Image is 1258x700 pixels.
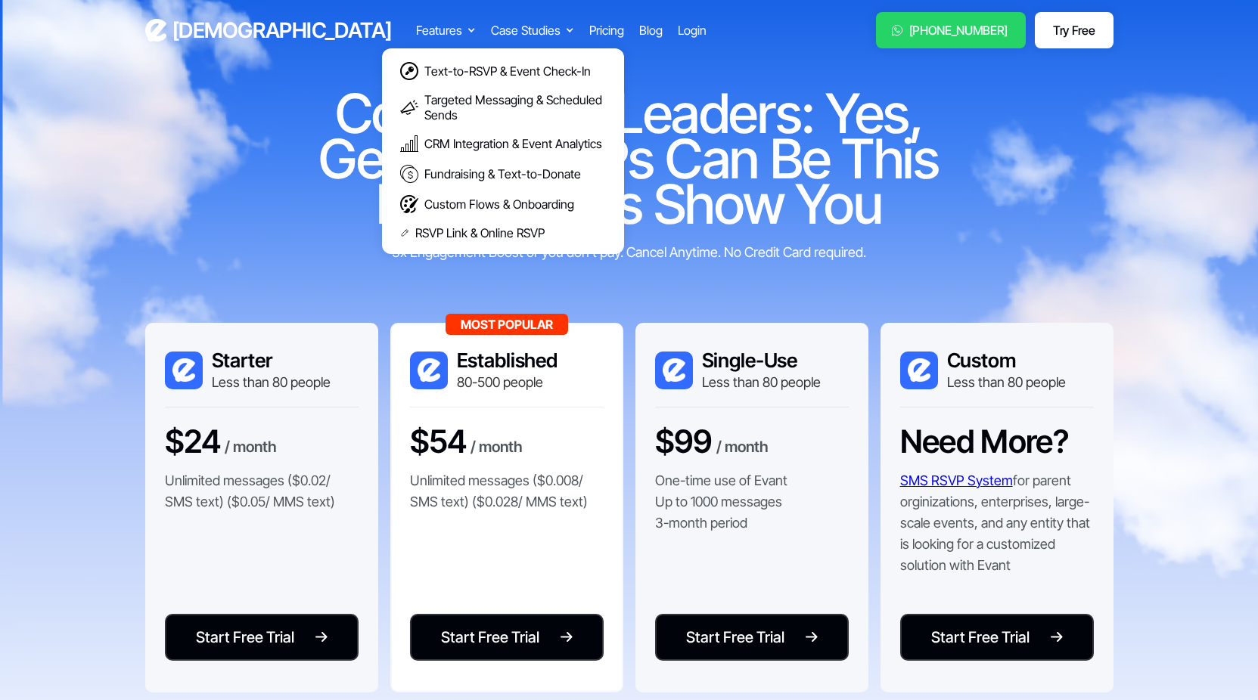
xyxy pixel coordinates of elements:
[655,423,713,460] h3: $99
[165,470,359,513] p: Unlimited messages ($0.02/ SMS text) ($0.05/ MMS text)
[655,470,787,534] p: One-time use of Evant Up to 1000 messages 3-month period
[947,373,1066,392] div: Less than 80 people
[686,626,784,649] div: Start Free Trial
[410,423,467,460] h3: $54
[639,21,663,39] a: Blog
[589,21,624,39] a: Pricing
[390,159,617,189] a: Fundraising & Text-to-Donate
[441,626,539,649] div: Start Free Trial
[390,86,617,129] a: Targeted Messaging & Scheduled Sends
[702,348,821,373] h3: Single-Use
[678,21,707,39] a: Login
[1035,12,1113,48] a: Try Free
[876,12,1027,48] a: [PHONE_NUMBER]
[900,472,1013,488] a: SMS RSVP System
[457,373,558,392] div: 80-500 people
[471,435,523,461] div: / month
[424,92,606,122] div: Targeted Messaging & Scheduled Sends
[415,225,545,240] div: RSVP Link & Online RSVP
[165,614,359,661] a: Start Free Trial
[655,614,849,661] a: Start Free Trial
[900,470,1094,576] p: for parent orginizations, enterprises, large-scale events, and any entity that is looking for a c...
[390,56,617,86] a: Text-to-RSVP & Event Check-In
[446,314,568,335] div: Most Popular
[196,626,294,649] div: Start Free Trial
[410,614,604,661] a: Start Free Trial
[900,423,1069,460] h3: Need More?
[410,470,604,513] p: Unlimited messages ($0.008/ SMS text) ($0.028/ MMS text)
[266,91,992,227] h1: Community Leaders: Yes, Getting RSVPs Can Be This Easy - Let's Show You
[491,21,574,39] div: Case Studies
[390,129,617,159] a: CRM Integration & Event Analytics
[212,373,331,392] div: Less than 80 people
[212,348,331,373] h3: Starter
[416,21,462,39] div: Features
[931,626,1030,649] div: Start Free Trial
[424,166,581,181] div: Fundraising & Text-to-Donate
[416,21,476,39] div: Features
[900,614,1094,661] a: Start Free Trial
[145,17,392,44] a: home
[702,373,821,392] div: Less than 80 people
[346,242,913,262] div: 3x Engagement Boost or you don't pay. Cancel Anytime. No Credit Card required.
[716,435,769,461] div: / month
[165,423,221,460] h3: $24
[424,136,602,151] div: CRM Integration & Event Analytics
[947,348,1066,373] h3: Custom
[390,189,617,219] a: Custom Flows & Onboarding
[424,197,574,212] div: Custom Flows & Onboarding
[491,21,561,39] div: Case Studies
[390,219,617,246] a: RSVP Link & Online RSVP
[457,348,558,373] h3: Established
[225,435,277,461] div: / month
[172,17,392,44] h3: [DEMOGRAPHIC_DATA]
[382,41,624,254] nav: Features
[909,21,1008,39] div: [PHONE_NUMBER]
[424,63,591,79] div: Text-to-RSVP & Event Check-In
